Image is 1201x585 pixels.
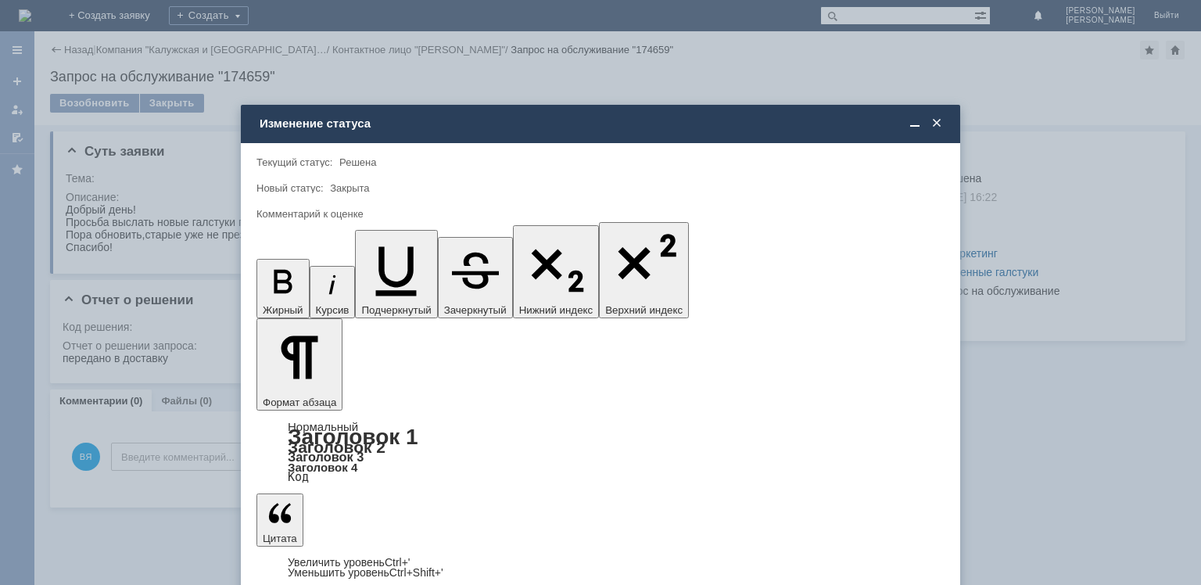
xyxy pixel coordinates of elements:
[438,237,513,318] button: Зачеркнутый
[599,222,689,318] button: Верхний индекс
[389,566,443,579] span: Ctrl+Shift+'
[256,318,342,411] button: Формат абзаца
[263,397,336,408] span: Формат абзаца
[310,266,356,318] button: Курсив
[288,450,364,464] a: Заголовок 3
[256,156,332,168] label: Текущий статус:
[361,304,431,316] span: Подчеркнутый
[288,425,418,449] a: Заголовок 1
[316,304,350,316] span: Курсив
[256,259,310,318] button: Жирный
[288,566,443,579] a: Decrease
[263,304,303,316] span: Жирный
[330,182,369,194] span: Закрыта
[339,156,376,168] span: Решена
[444,304,507,316] span: Зачеркнутый
[256,493,303,547] button: Цитата
[385,556,410,569] span: Ctrl+'
[260,117,945,131] div: Изменение статуса
[605,304,683,316] span: Верхний индекс
[907,117,923,131] span: Свернуть (Ctrl + M)
[929,117,945,131] span: Закрыть
[288,470,309,484] a: Код
[288,556,410,569] a: Increase
[355,230,437,318] button: Подчеркнутый
[519,304,593,316] span: Нижний индекс
[256,182,324,194] label: Новый статус:
[256,209,941,219] div: Комментарий к оценке
[513,225,600,318] button: Нижний индекс
[256,558,945,578] div: Цитата
[288,420,358,433] a: Нормальный
[256,422,945,483] div: Формат абзаца
[288,438,385,456] a: Заголовок 2
[288,461,357,474] a: Заголовок 4
[263,533,297,544] span: Цитата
